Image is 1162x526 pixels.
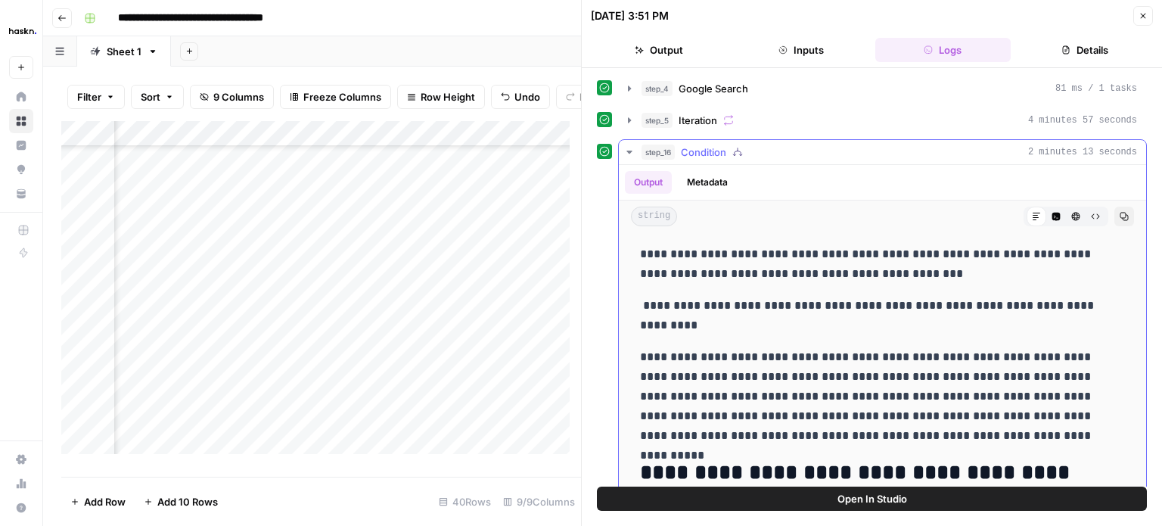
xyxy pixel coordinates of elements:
button: Output [625,171,672,194]
span: Condition [681,145,726,160]
a: Browse [9,109,33,133]
button: Add 10 Rows [135,490,227,514]
button: Filter [67,85,125,109]
a: Settings [9,447,33,472]
span: 4 minutes 57 seconds [1028,114,1137,127]
button: Help + Support [9,496,33,520]
div: Sheet 1 [107,44,141,59]
button: 9 Columns [190,85,274,109]
button: Sort [131,85,184,109]
button: Row Height [397,85,485,109]
span: Add Row [84,494,126,509]
button: Add Row [61,490,135,514]
button: Freeze Columns [280,85,391,109]
span: 2 minutes 13 seconds [1028,145,1137,159]
div: [DATE] 3:51 PM [591,8,669,23]
button: Workspace: Haskn [9,12,33,50]
span: string [631,207,677,226]
span: 81 ms / 1 tasks [1055,82,1137,95]
a: Usage [9,472,33,496]
button: 81 ms / 1 tasks [619,76,1146,101]
span: Freeze Columns [303,89,381,104]
button: Details [1017,38,1153,62]
a: Insights [9,133,33,157]
button: Undo [491,85,550,109]
span: Undo [514,89,540,104]
span: Add 10 Rows [157,494,218,509]
span: Sort [141,89,160,104]
img: Haskn Logo [9,17,36,45]
span: Iteration [679,113,717,128]
button: Metadata [678,171,737,194]
button: Open In Studio [597,487,1147,511]
a: Home [9,85,33,109]
span: 9 Columns [213,89,264,104]
a: Opportunities [9,157,33,182]
div: 40 Rows [433,490,497,514]
a: Sheet 1 [77,36,171,67]
span: Open In Studio [837,491,907,506]
button: 2 minutes 13 seconds [619,140,1146,164]
span: Filter [77,89,101,104]
span: step_16 [642,145,675,160]
button: Inputs [733,38,869,62]
span: step_5 [642,113,673,128]
div: 9/9 Columns [497,490,581,514]
button: Logs [875,38,1011,62]
button: Redo [556,85,614,109]
a: Your Data [9,182,33,206]
button: Output [591,38,727,62]
button: 4 minutes 57 seconds [619,108,1146,132]
span: Row Height [421,89,475,104]
span: Google Search [679,81,748,96]
span: step_4 [642,81,673,96]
